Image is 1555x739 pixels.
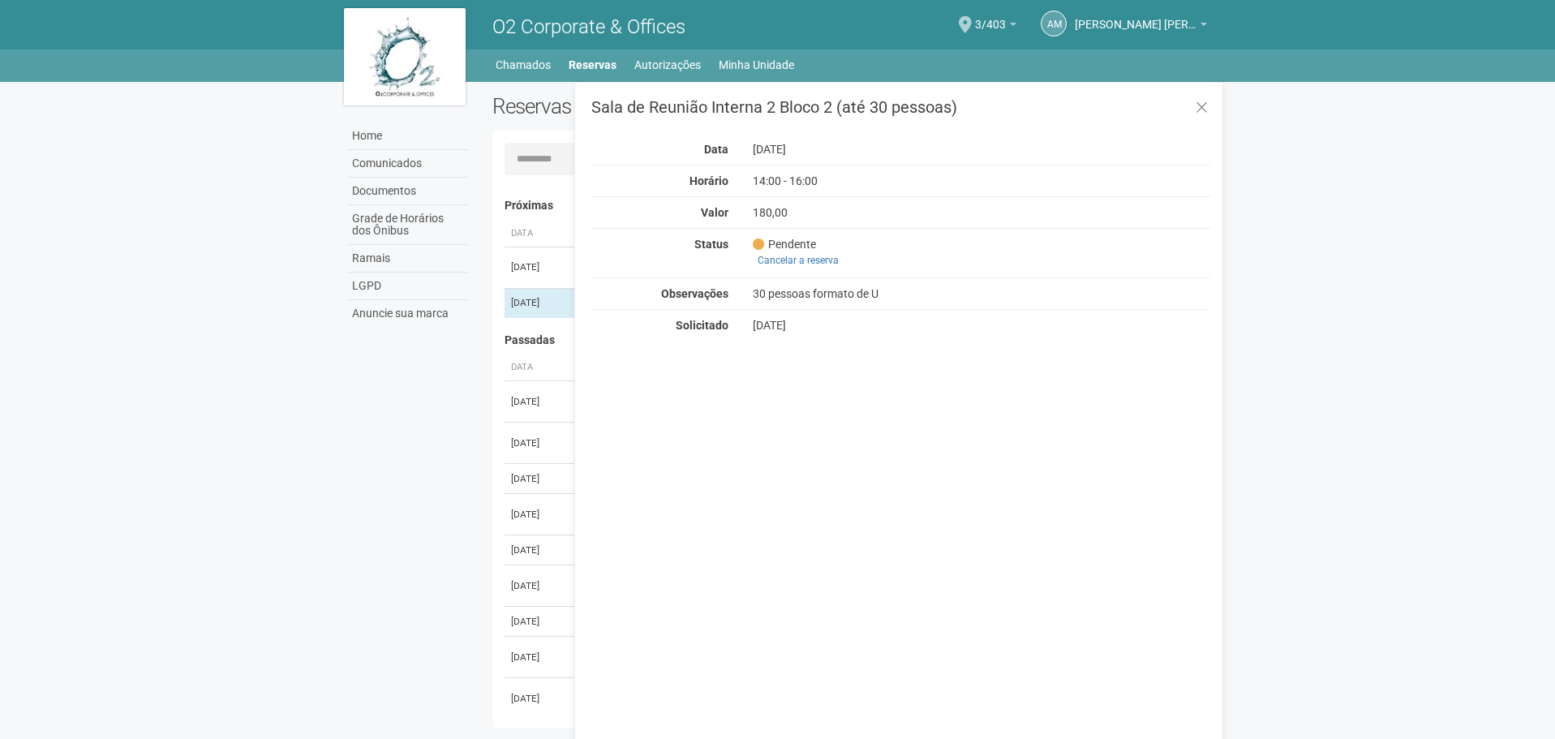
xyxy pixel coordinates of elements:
td: [DATE] [505,637,569,678]
td: Sala de Reunião Interna 1 Bloco 2 (até 30 pessoas) [569,565,1037,607]
td: Área Coffee Break (Pré-Função) Bloco 2 [569,637,1037,678]
td: [DATE] [505,535,569,565]
th: Área ou Serviço [569,221,1037,247]
td: [DATE] [505,423,569,464]
strong: Horário [689,174,728,187]
strong: Data [704,143,728,156]
a: Documentos [348,178,468,205]
a: Reservas [569,54,616,76]
td: Sala de Reunião Interna 2 Bloco 2 (até 30 pessoas) [569,678,1037,720]
div: 30 pessoas formato de U [741,286,1063,301]
a: Autorizações [634,54,701,76]
td: [DATE] [505,288,569,318]
td: Sala de Reunião Interna 1 Bloco 2 (até 30 pessoas) [569,494,1037,535]
a: Minha Unidade [719,54,794,76]
a: Comunicados [348,150,468,178]
a: LGPD [348,273,468,300]
h4: Próximas [505,200,1200,212]
strong: Valor [701,206,728,219]
td: [DATE] [505,678,569,720]
a: Anuncie sua marca [348,300,468,327]
td: [DATE] [505,565,569,607]
img: logo.jpg [344,8,466,105]
span: Alice Martins Nery [1075,2,1196,31]
span: O2 Corporate & Offices [492,15,685,38]
div: 180,00 [741,205,1063,220]
span: Pendente [753,237,816,251]
td: Sala de Reunião Interna 1 Bloco 4 (até 30 pessoas) [569,535,1037,565]
a: Home [348,122,468,150]
td: Sala de Reunião Interna 1 Bloco 2 (até 30 pessoas) [569,381,1037,423]
td: Sala de Reunião Interna 2 Bloco 2 (até 30 pessoas) [569,288,1037,318]
a: 3/403 [975,20,1016,33]
td: [DATE] [505,607,569,637]
td: [DATE] [505,464,569,494]
td: Área Coffee Break (Pré-Função) Bloco 2 [569,464,1037,494]
h4: Passadas [505,334,1200,346]
div: 14:00 - 16:00 [741,174,1063,188]
a: [PERSON_NAME] [PERSON_NAME] [1075,20,1207,33]
td: [DATE] [505,494,569,535]
h3: Sala de Reunião Interna 2 Bloco 2 (até 30 pessoas) [591,99,1210,115]
div: [DATE] [741,318,1063,333]
td: [DATE] [505,381,569,423]
strong: Observações [661,287,728,300]
th: Data [505,354,569,381]
td: [DATE] [505,247,569,288]
td: Sala de Reunião Interna 1 Bloco 2 (até 30 pessoas) [569,247,1037,288]
td: Sala de Reunião Interna 1 Bloco 2 (até 30 pessoas) [569,607,1037,637]
th: Data [505,221,569,247]
strong: Status [694,238,728,251]
th: Área ou Serviço [569,354,1037,381]
div: [DATE] [741,142,1063,157]
span: 3/403 [975,2,1006,31]
h2: Reservas [492,94,840,118]
a: Chamados [496,54,551,76]
a: AM [1041,11,1067,37]
a: Cancelar a reserva [753,251,844,269]
td: Sala de Reunião Interna 2 Bloco 2 (até 30 pessoas) [569,423,1037,464]
a: Ramais [348,245,468,273]
strong: Solicitado [676,319,728,332]
a: Grade de Horários dos Ônibus [348,205,468,245]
